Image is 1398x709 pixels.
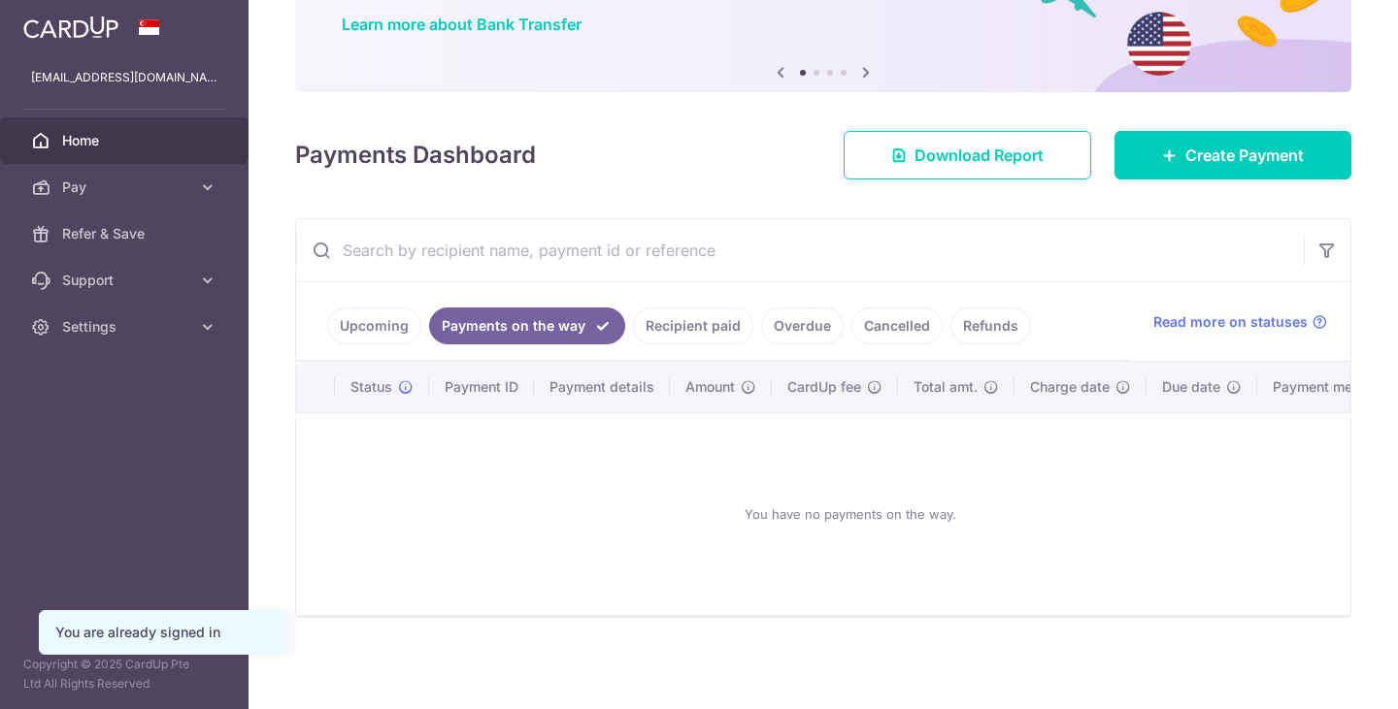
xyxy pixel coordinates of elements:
a: Create Payment [1115,131,1351,179]
span: Pay [62,177,190,197]
a: Cancelled [851,307,943,344]
th: Payment details [534,362,670,412]
a: Payments on the way [429,307,625,344]
span: CardUp fee [787,377,861,397]
span: Status [350,377,392,397]
a: Recipient paid [633,307,753,344]
a: Overdue [761,307,844,344]
a: Upcoming [327,307,421,344]
a: Download Report [844,131,1091,179]
span: Support [62,271,190,290]
span: Amount [685,377,735,397]
div: You are already signed in [55,623,271,642]
a: Read more on statuses [1153,312,1327,332]
span: Download Report [915,144,1044,167]
span: Create Payment [1185,144,1304,167]
a: Refunds [950,307,1031,344]
span: Refer & Save [62,224,190,243]
img: CardUp [23,16,118,39]
span: Due date [1162,377,1220,397]
span: Read more on statuses [1153,312,1308,332]
span: Total amt. [914,377,978,397]
p: [EMAIL_ADDRESS][DOMAIN_NAME] [31,68,217,87]
span: Settings [62,317,190,337]
input: Search by recipient name, payment id or reference [296,219,1304,281]
span: Charge date [1030,377,1110,397]
span: Home [62,131,190,150]
th: Payment ID [429,362,534,412]
a: Learn more about Bank Transfer [342,15,582,34]
span: Help [45,14,84,31]
h4: Payments Dashboard [295,138,536,173]
div: You have no payments on the way. [319,429,1381,599]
